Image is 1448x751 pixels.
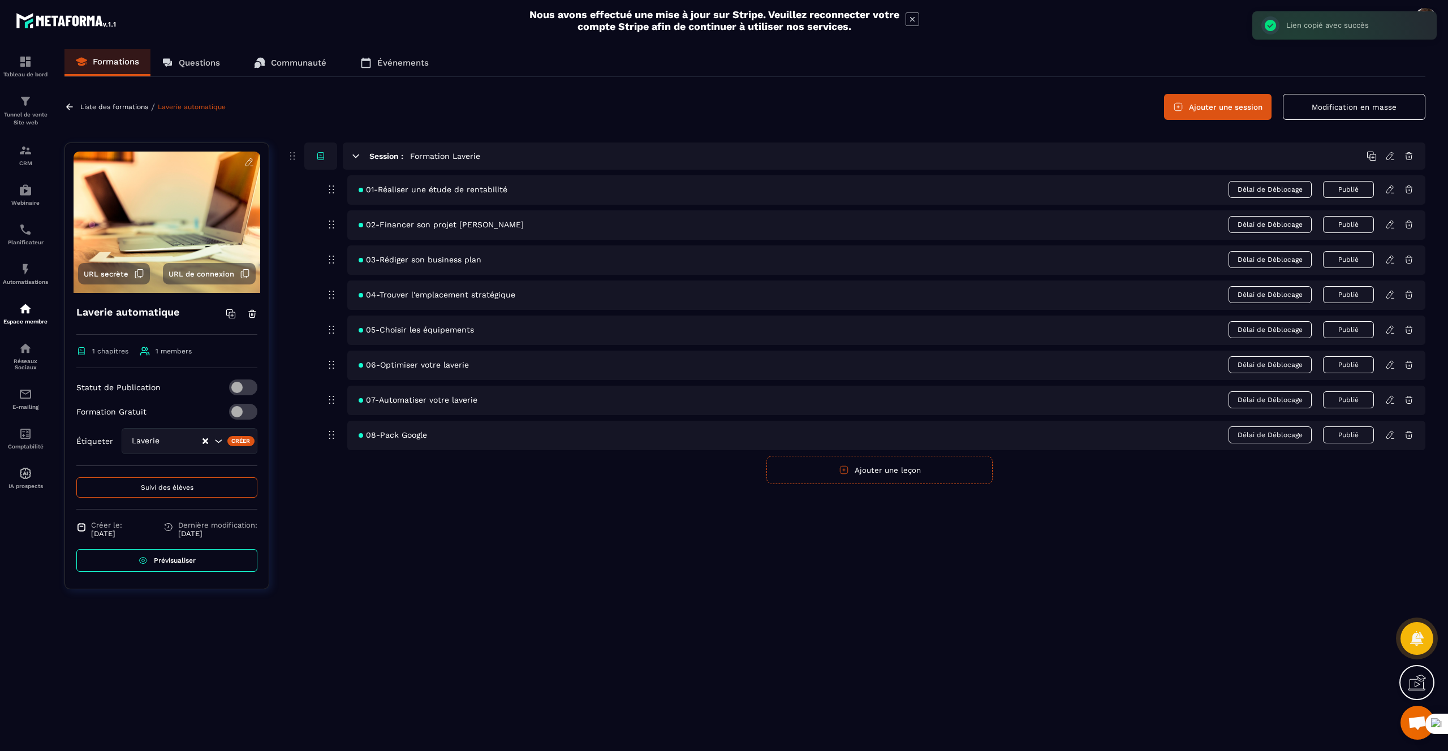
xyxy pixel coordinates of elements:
div: Mở cuộc trò chuyện [1400,706,1434,740]
a: Formations [64,49,150,76]
p: CRM [3,160,48,166]
h4: Laverie automatique [76,304,179,320]
a: formationformationCRM [3,135,48,175]
a: automationsautomationsAutomatisations [3,254,48,294]
img: automations [19,302,32,316]
h6: Session : [369,152,403,161]
a: Communauté [243,49,338,76]
span: Délai de Déblocage [1229,251,1312,268]
img: automations [19,467,32,480]
button: Ajouter une session [1164,94,1272,120]
img: formation [19,55,32,68]
span: 02-Financer son projet [PERSON_NAME] [359,220,524,229]
p: Espace membre [3,318,48,325]
span: Délai de Déblocage [1229,216,1312,233]
a: social-networksocial-networkRéseaux Sociaux [3,333,48,379]
img: logo [16,10,118,31]
a: Prévisualiser [76,549,257,572]
span: 07-Automatiser votre laverie [359,395,477,404]
a: automationsautomationsWebinaire [3,175,48,214]
p: Planificateur [3,239,48,245]
button: Publié [1323,426,1374,443]
button: Publié [1323,286,1374,303]
span: Créer le: [91,521,122,529]
span: 05-Choisir les équipements [359,325,474,334]
span: Délai de Déblocage [1229,426,1312,443]
p: Formations [93,57,139,67]
img: automations [19,262,32,276]
span: Délai de Déblocage [1229,391,1312,408]
button: Publié [1323,216,1374,233]
div: Créer [227,436,255,446]
p: IA prospects [3,483,48,489]
a: Événements [349,49,440,76]
span: Prévisualiser [154,556,196,564]
span: Délai de Déblocage [1229,356,1312,373]
button: Publié [1323,321,1374,338]
p: [DATE] [91,529,122,538]
p: E-mailing [3,404,48,410]
span: URL de connexion [169,270,234,278]
a: Liste des formations [80,103,148,111]
p: [DATE] [178,529,257,538]
span: 1 chapitres [92,347,128,355]
h2: Nous avons effectué une mise à jour sur Stripe. Veuillez reconnecter votre compte Stripe afin de ... [529,8,900,32]
span: Délai de Déblocage [1229,286,1312,303]
button: Publié [1323,181,1374,198]
p: Webinaire [3,200,48,206]
button: Clear Selected [202,437,208,446]
span: Dernière modification: [178,521,257,529]
p: Réseaux Sociaux [3,358,48,370]
span: 1 members [156,347,192,355]
button: Publié [1323,251,1374,268]
a: formationformationTableau de bord [3,46,48,86]
img: email [19,387,32,401]
button: URL de connexion [163,263,256,284]
p: Statut de Publication [76,383,161,392]
a: accountantaccountantComptabilité [3,418,48,458]
a: Laverie automatique [158,103,226,111]
span: 03-Rédiger son business plan [359,255,481,264]
p: Étiqueter [76,437,113,446]
p: Tableau de bord [3,71,48,77]
span: Suivi des élèves [141,484,193,491]
a: emailemailE-mailing [3,379,48,418]
a: Questions [150,49,231,76]
a: automationsautomationsEspace membre [3,294,48,333]
p: Tunnel de vente Site web [3,111,48,127]
input: Search for option [169,435,201,447]
button: Modification en masse [1283,94,1425,120]
button: Ajouter une leçon [766,456,993,484]
span: Délai de Déblocage [1229,181,1312,198]
span: Délai de Déblocage [1229,321,1312,338]
span: 06-Optimiser votre laverie [359,360,469,369]
img: automations [19,183,32,197]
img: background [74,152,260,293]
p: Questions [179,58,220,68]
img: formation [19,94,32,108]
img: social-network [19,342,32,355]
span: / [151,102,155,113]
p: Formation Gratuit [76,407,146,416]
button: URL secrète [78,263,150,284]
span: 04-Trouver l'emplacement stratégique [359,290,515,299]
span: URL secrète [84,270,128,278]
p: Comptabilité [3,443,48,450]
span: 08-Pack Google [359,430,427,439]
p: Communauté [271,58,326,68]
button: Publié [1323,391,1374,408]
img: accountant [19,427,32,441]
img: scheduler [19,223,32,236]
img: formation [19,144,32,157]
span: 01-Réaliser une étude de rentabilité [359,185,507,194]
h5: Formation Laverie [410,150,480,162]
a: formationformationTunnel de vente Site web [3,86,48,135]
p: Événements [377,58,429,68]
a: schedulerschedulerPlanificateur [3,214,48,254]
p: Automatisations [3,279,48,285]
button: Suivi des élèves [76,477,257,498]
span: Laverie [129,435,169,447]
div: Search for option [122,428,257,454]
button: Publié [1323,356,1374,373]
